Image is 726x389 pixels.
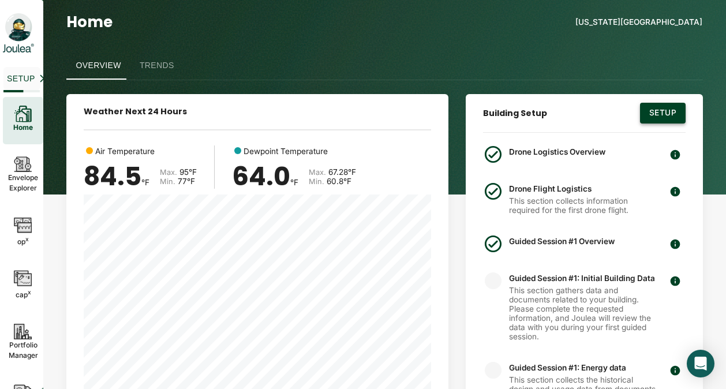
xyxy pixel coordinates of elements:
[84,145,197,156] p: Air Temperature
[28,289,31,296] sup: x
[17,234,29,247] p: op
[3,208,43,259] div: opx
[232,158,290,194] span: 64.0
[309,167,356,192] p: 67.28 °F 60.8 °F
[160,168,177,177] span: Max.
[290,178,298,187] span: °F
[4,13,33,42] img: Joulea
[84,106,187,117] span: Weather next 24 hours
[3,67,40,90] button: Setup
[130,52,184,80] button: Trends
[16,287,31,300] p: cap
[3,261,43,312] div: capx
[483,107,547,119] span: Building setup
[3,315,43,372] div: PortfolioManager
[3,147,43,205] div: EnvelopeExplorer
[66,52,130,80] button: Overview
[160,177,175,186] span: Min.
[8,173,38,193] p: Envelope Explorer
[309,177,324,186] span: Min.
[84,158,141,194] span: 84.5
[509,274,657,283] p: Guided Session #1: Initial Building Data
[309,168,326,177] span: Max.
[25,235,29,242] sup: x
[13,122,33,133] p: Home
[141,178,149,187] span: °F
[509,196,657,215] p: This section collects information required for the first drone flight.
[509,184,657,193] p: Drone Flight Logistics
[640,103,686,124] button: Setup
[160,167,197,192] p: 95 °F 77 °F
[3,97,43,144] div: Home
[66,5,113,39] h1: Home
[2,43,34,53] img: Joulea
[687,350,714,377] div: Open Intercom Messenger
[509,147,605,156] p: Drone Logistics Overview
[509,286,657,341] p: This section gathers data and documents related to your building. Please complete the requested i...
[9,340,38,361] p: Portfolio Manager
[509,363,657,372] p: Guided Session #1: Energy data
[509,237,615,246] p: Guided Session #1 Overview
[232,145,356,156] p: Dewpoint Temperature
